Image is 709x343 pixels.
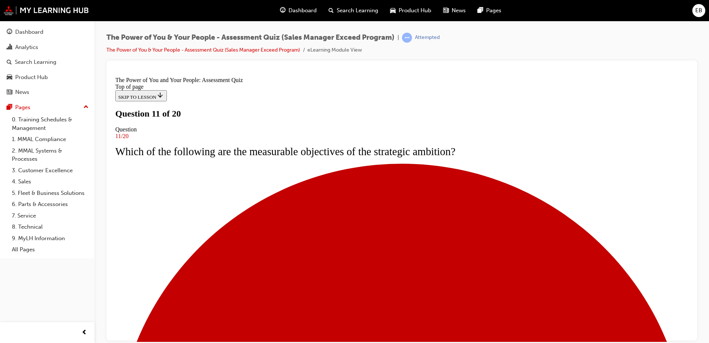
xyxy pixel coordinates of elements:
[3,71,92,84] a: Product Hub
[15,58,56,66] div: Search Learning
[3,101,92,114] button: Pages
[274,3,323,18] a: guage-iconDashboard
[9,134,92,145] a: 1. MMAL Compliance
[399,6,431,15] span: Product Hub
[3,55,92,69] a: Search Learning
[9,199,92,210] a: 6. Parts & Accessories
[486,6,501,15] span: Pages
[7,29,12,36] span: guage-icon
[82,328,87,337] span: prev-icon
[692,4,705,17] button: EB
[288,6,317,15] span: Dashboard
[3,35,576,45] h1: Question 11 of 20
[6,20,52,26] span: SKIP TO LESSON
[437,3,472,18] a: news-iconNews
[9,165,92,176] a: 3. Customer Excellence
[402,33,412,43] span: learningRecordVerb_ATTEMPT-icon
[307,46,362,55] li: eLearning Module View
[9,210,92,222] a: 7. Service
[3,25,92,39] a: Dashboard
[329,6,334,15] span: search-icon
[15,43,38,52] div: Analytics
[7,74,12,81] span: car-icon
[337,6,378,15] span: Search Learning
[7,59,12,66] span: search-icon
[478,6,483,15] span: pages-icon
[3,85,92,99] a: News
[323,3,384,18] a: search-iconSearch Learning
[3,3,576,10] div: The Power of You and Your People: Assessment Quiz
[9,114,92,134] a: 0. Training Schedules & Management
[695,6,702,15] span: EB
[4,6,89,15] img: mmal
[384,3,437,18] a: car-iconProduct Hub
[9,244,92,255] a: All Pages
[9,221,92,233] a: 8. Technical
[106,33,395,42] span: The Power of You & Your People - Assessment Quiz (Sales Manager Exceed Program)
[3,40,92,54] a: Analytics
[443,6,449,15] span: news-icon
[7,44,12,51] span: chart-icon
[15,28,43,36] div: Dashboard
[15,73,48,82] div: Product Hub
[7,104,12,111] span: pages-icon
[15,88,29,97] div: News
[9,233,92,244] a: 9. MyLH Information
[9,176,92,187] a: 4. Sales
[472,3,507,18] a: pages-iconPages
[106,47,300,53] a: The Power of You & Your People - Assessment Quiz (Sales Manager Exceed Program)
[3,10,576,16] div: Top of page
[280,6,286,15] span: guage-icon
[3,16,55,27] button: SKIP TO LESSON
[7,89,12,96] span: news-icon
[3,72,343,84] span: Which of the following are the measurable objectives of the strategic ambition?
[415,34,440,41] div: Attempted
[390,6,396,15] span: car-icon
[3,24,92,101] button: DashboardAnalyticsSearch LearningProduct HubNews
[9,145,92,165] a: 2. MMAL Systems & Processes
[398,33,399,42] span: |
[452,6,466,15] span: News
[3,59,576,66] div: 11/20
[83,102,89,112] span: up-icon
[9,187,92,199] a: 5. Fleet & Business Solutions
[3,52,576,59] div: Question
[15,103,30,112] div: Pages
